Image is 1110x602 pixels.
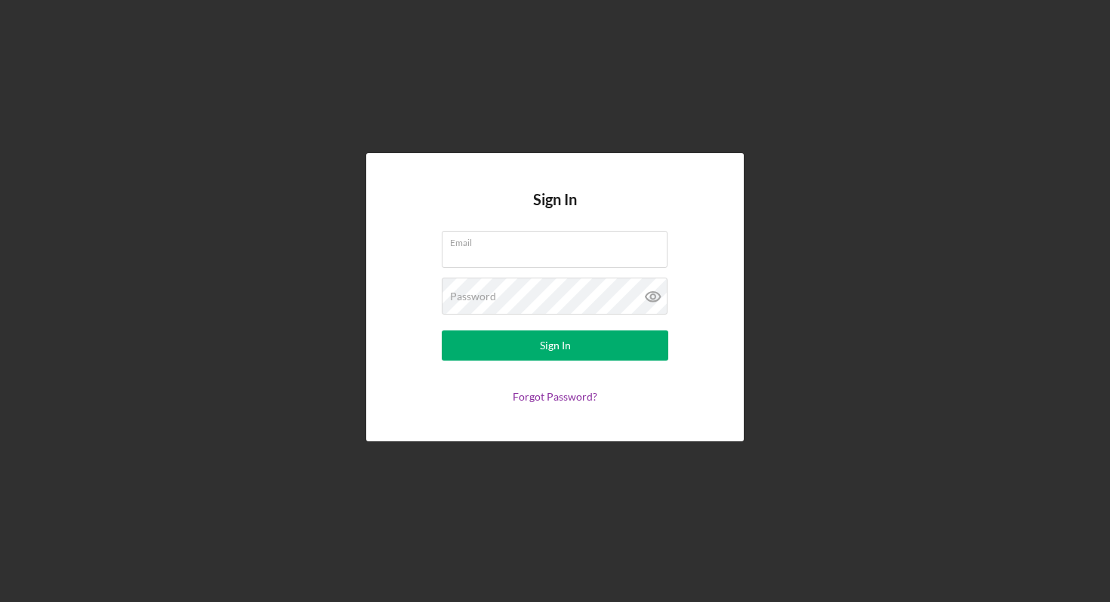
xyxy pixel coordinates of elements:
label: Password [450,290,496,303]
button: Sign In [442,330,668,361]
a: Forgot Password? [513,390,597,403]
label: Email [450,232,668,248]
h4: Sign In [533,191,577,231]
div: Sign In [540,330,571,361]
